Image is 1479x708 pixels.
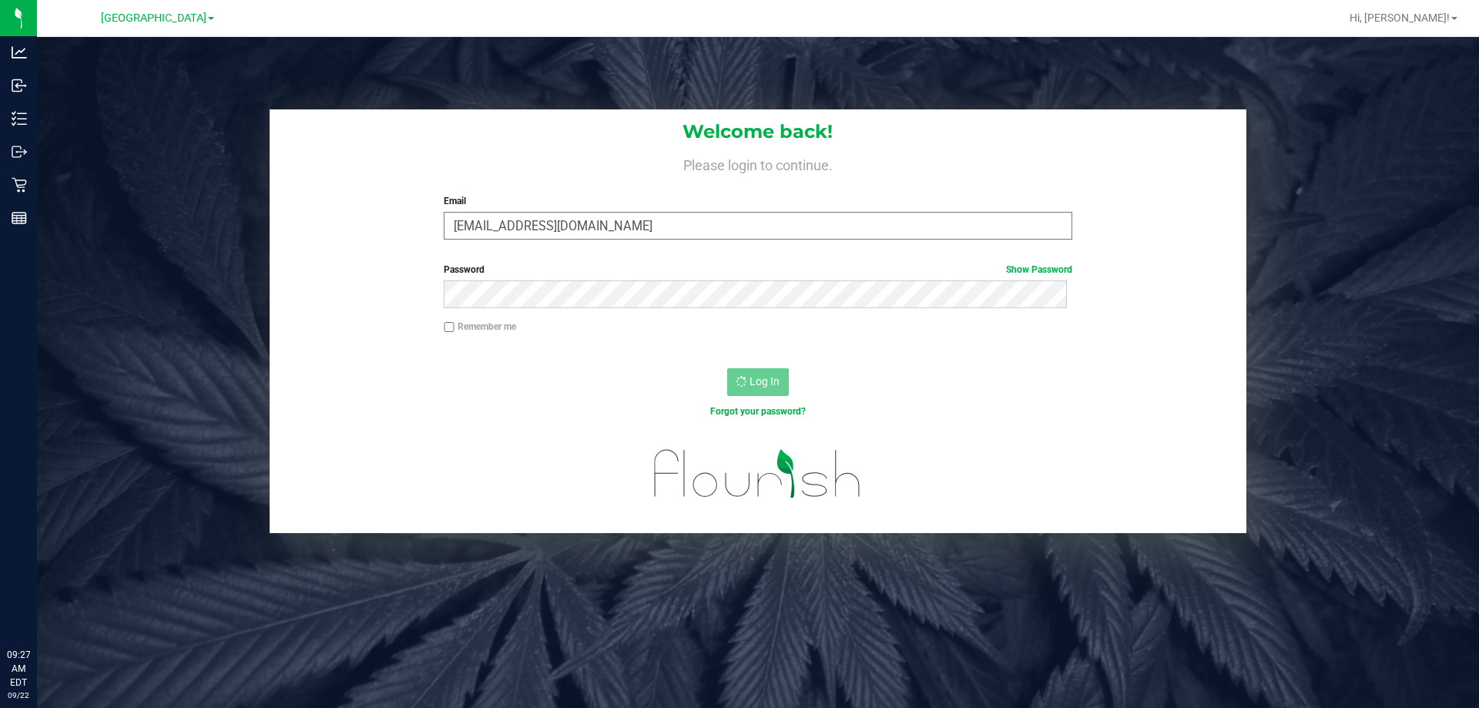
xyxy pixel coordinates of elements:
[12,210,27,226] inline-svg: Reports
[1350,12,1450,24] span: Hi, [PERSON_NAME]!
[710,406,806,417] a: Forgot your password?
[12,177,27,193] inline-svg: Retail
[444,322,454,333] input: Remember me
[444,320,516,334] label: Remember me
[727,368,789,396] button: Log In
[636,435,880,513] img: flourish_logo.svg
[101,12,206,25] span: [GEOGRAPHIC_DATA]
[270,154,1246,173] h4: Please login to continue.
[1006,264,1072,275] a: Show Password
[750,375,780,388] span: Log In
[444,194,1072,208] label: Email
[12,45,27,60] inline-svg: Analytics
[444,264,485,275] span: Password
[7,648,30,690] p: 09:27 AM EDT
[12,111,27,126] inline-svg: Inventory
[12,144,27,159] inline-svg: Outbound
[12,78,27,93] inline-svg: Inbound
[270,122,1246,142] h1: Welcome back!
[7,690,30,701] p: 09/22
